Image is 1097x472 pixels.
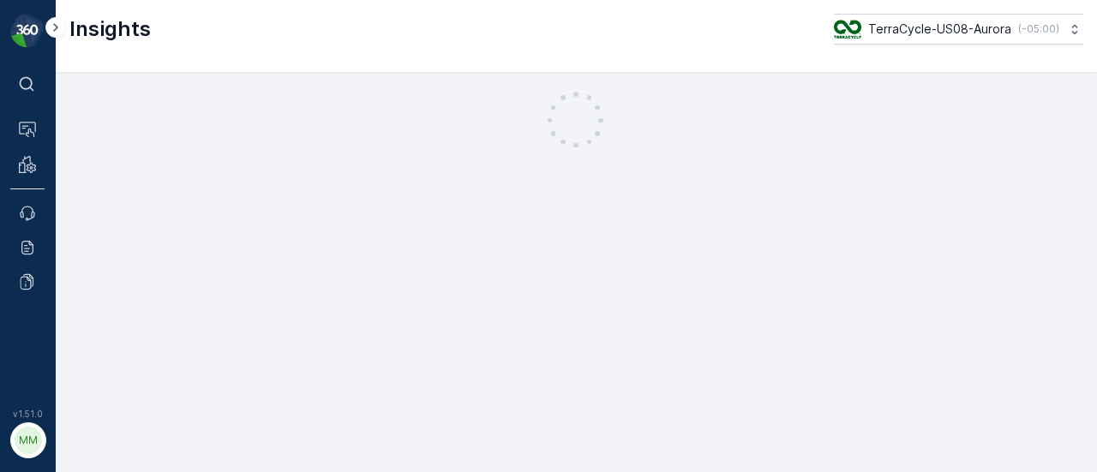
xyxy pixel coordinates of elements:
[69,15,151,43] p: Insights
[834,14,1083,45] button: TerraCycle-US08-Aurora(-05:00)
[10,422,45,458] button: MM
[10,14,45,48] img: logo
[10,409,45,419] span: v 1.51.0
[15,427,42,454] div: MM
[1018,22,1059,36] p: ( -05:00 )
[834,20,861,39] img: image_ci7OI47.png
[868,21,1011,38] p: TerraCycle-US08-Aurora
